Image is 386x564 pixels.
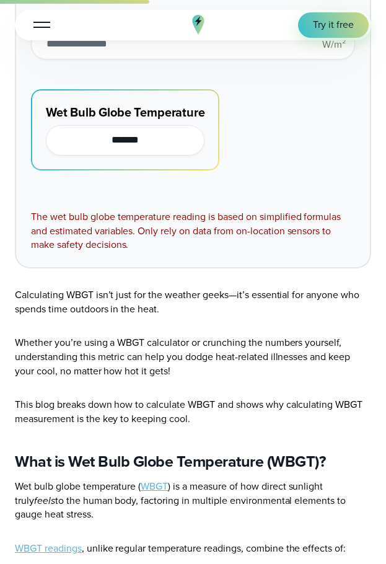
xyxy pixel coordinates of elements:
[15,542,371,556] p: , unlike regular temperature readings, combine the effects of:
[15,541,82,555] a: WBGT readings
[31,210,355,252] div: The wet bulb globe temperature reading is based on simplified formulas and estimated variables. O...
[141,479,168,493] a: WBGT
[15,398,371,426] p: This blog breaks down how to calculate WBGT and shows why calculating WBGT measurement is the key...
[15,450,325,473] strong: What is Wet Bulb Globe Temperature (WBGT)?
[15,336,371,378] p: Whether you’re using a WBGT calculator or crunching the numbers yourself, understanding this metr...
[313,18,354,32] span: Try it free
[298,12,369,38] a: Try it free
[15,288,371,316] p: Calculating WBGT isn’t just for the weather geeks—it’s essential for anyone who spends time outdo...
[34,493,55,508] em: feels
[15,480,371,522] p: Wet bulb globe temperature ( ) is a measure of how direct sunlight truly to the human body, facto...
